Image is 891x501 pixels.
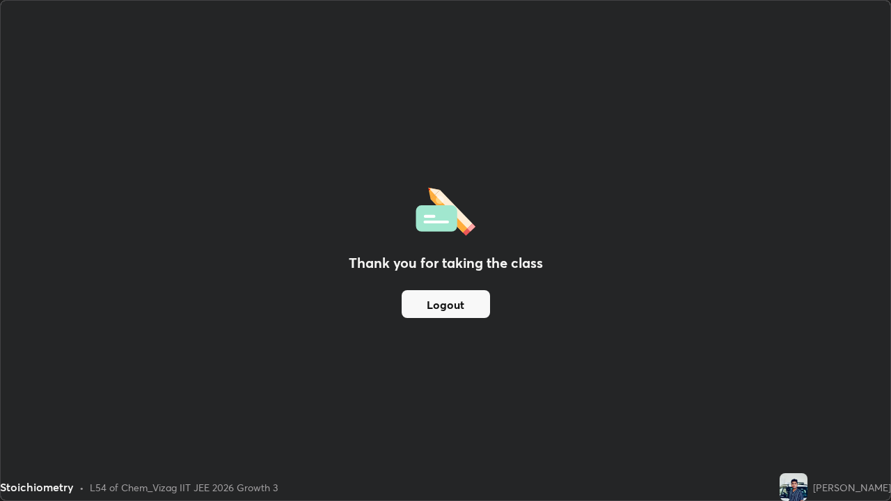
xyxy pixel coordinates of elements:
h2: Thank you for taking the class [349,253,543,273]
img: offlineFeedback.1438e8b3.svg [416,183,475,236]
div: L54 of Chem_Vizag IIT JEE 2026 Growth 3 [90,480,278,495]
div: [PERSON_NAME] [813,480,891,495]
div: • [79,480,84,495]
button: Logout [402,290,490,318]
img: 1351eabd0d4b4398a4dd67eb40e67258.jpg [780,473,807,501]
